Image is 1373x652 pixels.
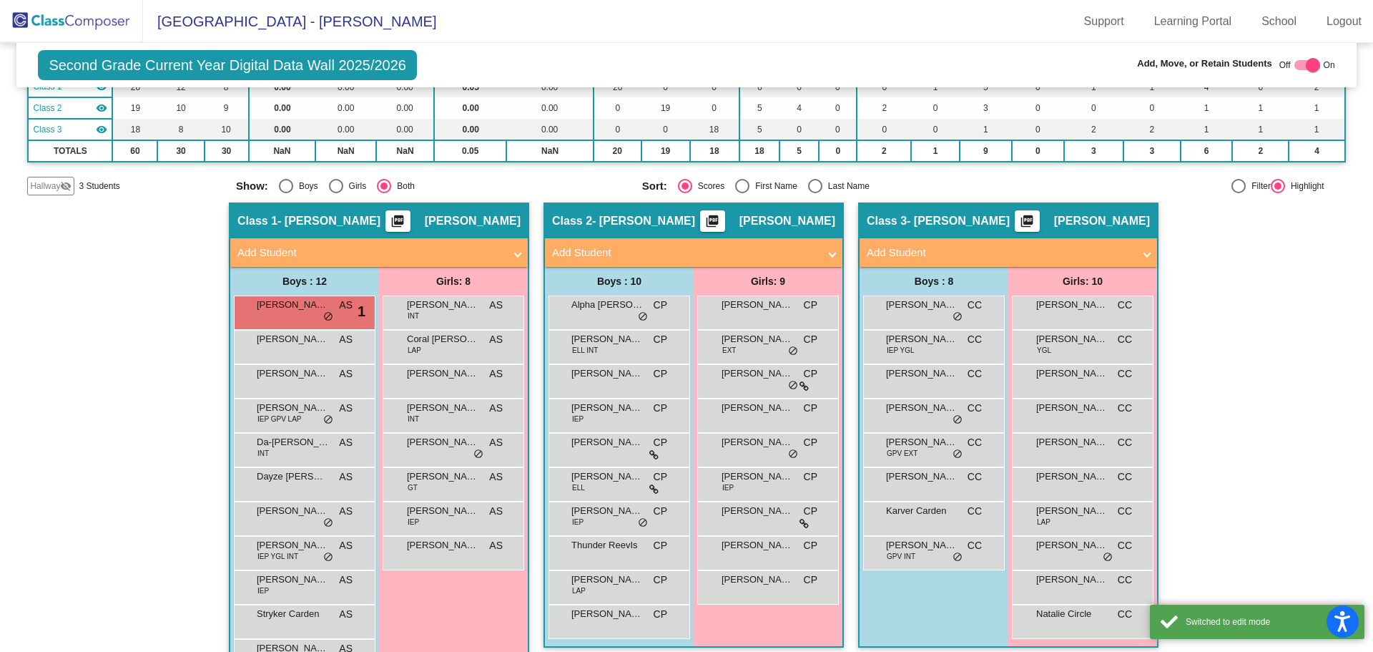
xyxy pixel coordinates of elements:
[1118,573,1132,588] span: CC
[804,435,817,450] span: CP
[641,140,690,162] td: 19
[804,504,817,519] span: CP
[257,573,328,587] span: [PERSON_NAME]
[157,119,204,140] td: 8
[953,552,963,563] span: do_not_disturb_alt
[642,179,1038,193] mat-radio-group: Select an option
[1015,210,1040,232] button: Print Students Details
[722,469,793,484] span: [PERSON_NAME] [PERSON_NAME]
[257,401,328,415] span: [PERSON_NAME]
[315,140,376,162] td: NaN
[857,119,911,140] td: 0
[788,449,798,460] span: do_not_disturb_alt
[654,469,667,485] span: CP
[953,449,963,460] span: do_not_disturb_alt
[96,124,107,135] mat-icon: visibility
[722,332,793,346] span: [PERSON_NAME]
[407,332,478,346] span: Coral [PERSON_NAME]
[641,119,690,140] td: 0
[819,140,857,162] td: 0
[1037,345,1051,356] span: YGL
[408,414,419,424] span: INT
[654,504,667,519] span: CP
[1232,97,1289,119] td: 1
[339,401,353,416] span: AS
[257,538,328,553] span: [PERSON_NAME]
[1118,298,1132,313] span: CC
[1012,119,1065,140] td: 0
[654,401,667,416] span: CP
[860,267,1008,296] div: Boys : 8
[819,97,857,119] td: 0
[112,119,157,140] td: 18
[323,414,333,426] span: do_not_disturb_alt
[434,119,506,140] td: 0.00
[376,97,434,119] td: 0.00
[722,435,793,449] span: [PERSON_NAME] [PERSON_NAME]
[376,140,434,162] td: NaN
[804,469,817,485] span: CP
[489,469,503,485] span: AS
[700,210,725,232] button: Print Students Details
[739,97,780,119] td: 5
[911,140,960,162] td: 1
[407,435,478,449] span: [PERSON_NAME]
[236,180,268,193] span: Show:
[1232,140,1289,162] td: 2
[804,538,817,553] span: CP
[1315,10,1373,33] a: Logout
[339,469,353,485] span: AS
[654,366,667,381] span: CP
[819,119,857,140] td: 0
[60,180,72,192] mat-icon: visibility_off
[654,607,667,622] span: CP
[28,97,112,119] td: Christel Pitner - Pitner
[886,298,958,312] span: [PERSON_NAME] [PERSON_NAME]
[594,140,641,162] td: 20
[1036,504,1108,518] span: [PERSON_NAME]
[205,97,249,119] td: 9
[571,366,643,381] span: [PERSON_NAME]
[112,97,157,119] td: 19
[886,435,958,449] span: [PERSON_NAME]
[257,435,328,449] span: Da-[PERSON_NAME]
[157,97,204,119] td: 10
[1246,180,1271,193] div: Filter
[654,538,667,553] span: CP
[968,435,982,450] span: CC
[1123,97,1181,119] td: 0
[654,573,667,588] span: CP
[376,119,434,140] td: 0.00
[968,298,982,313] span: CC
[489,366,503,381] span: AS
[968,332,982,347] span: CC
[408,311,419,321] span: INT
[408,345,421,356] span: LAP
[886,538,958,553] span: [PERSON_NAME]
[293,180,318,193] div: Boys
[968,469,982,485] span: CC
[143,10,436,33] span: [GEOGRAPHIC_DATA] - [PERSON_NAME]
[572,482,585,493] span: ELL
[907,214,1010,228] span: - [PERSON_NAME]
[694,267,842,296] div: Girls: 9
[389,214,406,234] mat-icon: picture_as_pdf
[96,102,107,114] mat-icon: visibility
[408,517,419,527] span: IEP
[230,267,379,296] div: Boys : 12
[339,607,353,622] span: AS
[722,504,793,518] span: [PERSON_NAME]
[739,214,835,228] span: [PERSON_NAME]
[407,366,478,381] span: [PERSON_NAME]
[249,140,316,162] td: NaN
[968,538,982,553] span: CC
[1036,607,1108,621] span: Natalie Circle
[323,311,333,323] span: do_not_disturb_alt
[1036,332,1108,346] span: [PERSON_NAME]
[572,585,586,596] span: LAP
[1186,615,1354,628] div: Switched to edit mode
[722,298,793,312] span: [PERSON_NAME]
[339,573,353,588] span: AS
[571,469,643,484] span: [PERSON_NAME]
[857,140,911,162] td: 2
